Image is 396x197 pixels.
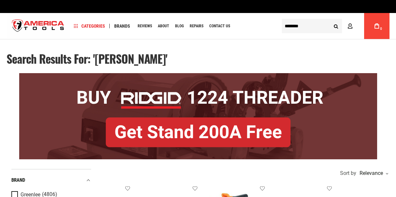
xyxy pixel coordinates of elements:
span: Sort by [340,171,356,176]
span: Contact Us [209,24,230,28]
a: Reviews [135,22,155,31]
a: Categories [71,22,108,31]
button: Search [330,20,342,32]
div: Relevance [358,171,388,176]
a: 0 [371,13,383,39]
span: Search results for: '[PERSON_NAME]' [7,50,167,67]
span: Categories [74,24,105,28]
a: Brands [111,22,133,31]
a: BOGO: Buy RIDGID® 1224 Threader, Get Stand 200A Free! [19,73,377,78]
a: Blog [172,22,187,31]
img: BOGO: Buy RIDGID® 1224 Threader, Get Stand 200A Free! [19,73,377,159]
div: Brand [11,176,91,185]
a: store logo [7,14,70,38]
span: Blog [175,24,184,28]
img: America Tools [7,14,70,38]
span: Brands [114,24,130,28]
a: Repairs [187,22,206,31]
a: About [155,22,172,31]
span: Repairs [190,24,203,28]
span: Reviews [138,24,152,28]
span: About [158,24,169,28]
a: Contact Us [206,22,233,31]
span: 0 [380,27,382,31]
